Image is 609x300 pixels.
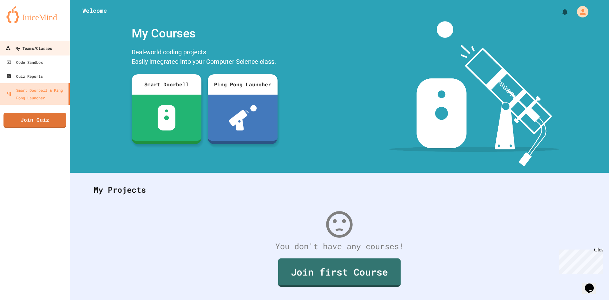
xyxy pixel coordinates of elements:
div: Ping Pong Launcher [208,74,278,95]
a: Join first Course [278,258,401,287]
div: My Courses [128,21,281,46]
div: Smart Doorbell [132,74,201,95]
img: ppl-with-ball.png [229,105,257,130]
a: Join Quiz [3,113,66,128]
div: Quiz Reports [6,72,43,80]
div: My Projects [87,177,592,202]
iframe: chat widget [556,247,603,274]
div: My Teams/Classes [5,44,52,52]
img: banner-image-my-projects.png [389,21,559,166]
img: sdb-white.svg [158,105,176,130]
div: Chat with us now!Close [3,3,44,40]
div: Real-world coding projects. Easily integrated into your Computer Science class. [128,46,281,70]
div: Smart Doorbell & Ping Pong Launcher [6,86,66,102]
iframe: chat widget [582,275,603,294]
div: Code Sandbox [6,58,43,66]
img: logo-orange.svg [6,6,63,23]
div: My Notifications [549,6,570,17]
div: You don't have any courses! [87,240,592,252]
div: My Account [570,4,590,19]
